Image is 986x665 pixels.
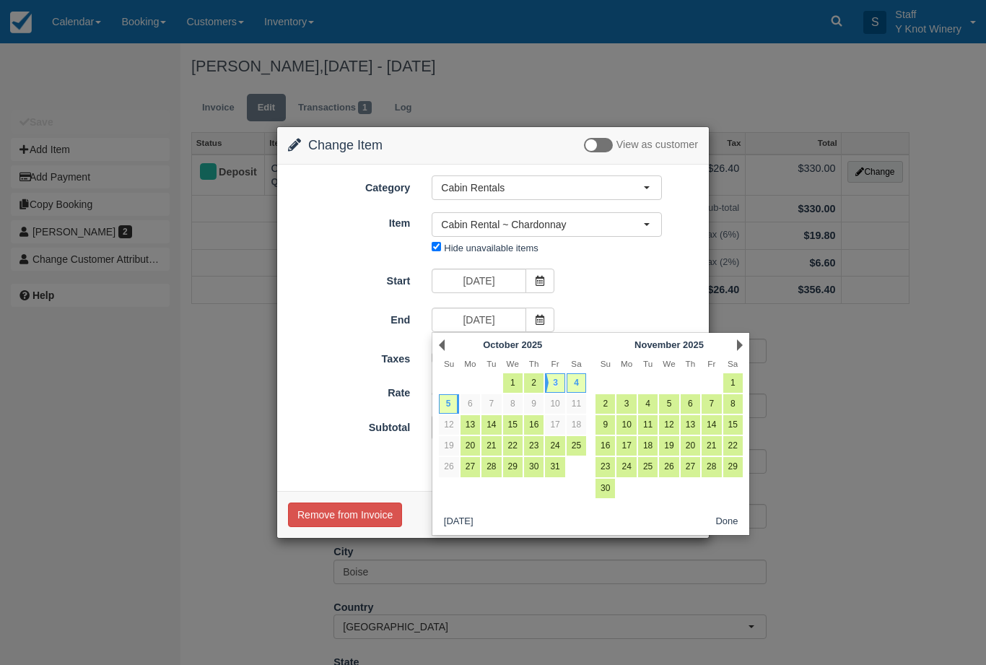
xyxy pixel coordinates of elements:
[444,243,538,253] label: Hide unavailable items
[461,436,480,456] a: 20
[461,457,480,477] a: 27
[638,394,658,414] a: 4
[481,394,501,414] a: 7
[616,415,636,435] a: 10
[634,339,680,350] span: November
[595,436,615,456] a: 16
[481,415,501,435] a: 14
[503,373,523,393] a: 1
[571,359,581,368] span: Saturday
[702,415,721,435] a: 14
[503,457,523,477] a: 29
[421,382,709,406] div: 3 Days @ $110.00
[702,394,721,414] a: 7
[643,359,653,368] span: Tuesday
[288,503,402,527] button: Remove from Invoice
[545,373,564,393] a: 3
[659,457,679,477] a: 26
[483,339,519,350] span: October
[723,436,743,456] a: 22
[524,457,544,477] a: 30
[545,436,564,456] a: 24
[728,359,738,368] span: Saturday
[595,479,615,498] a: 30
[277,347,421,367] label: Taxes
[308,138,383,152] span: Change Item
[277,211,421,231] label: Item
[616,457,636,477] a: 24
[545,394,564,414] a: 10
[681,415,700,435] a: 13
[567,415,586,435] a: 18
[503,415,523,435] a: 15
[432,175,662,200] button: Cabin Rentals
[277,381,421,401] label: Rate
[683,339,704,350] span: 2025
[551,359,559,368] span: Friday
[567,394,586,414] a: 11
[681,394,700,414] a: 6
[621,359,632,368] span: Monday
[616,436,636,456] a: 17
[524,436,544,456] a: 23
[439,457,458,477] a: 26
[277,175,421,196] label: Category
[638,457,658,477] a: 25
[707,359,715,368] span: Friday
[438,513,479,531] button: [DATE]
[439,339,445,351] a: Prev
[567,373,586,393] a: 4
[567,436,586,456] a: 25
[616,139,698,151] span: View as customer
[686,359,696,368] span: Thursday
[710,513,744,531] button: Done
[723,457,743,477] a: 29
[737,339,743,351] a: Next
[522,339,543,350] span: 2025
[432,212,662,237] button: Cabin Rental ~ Chardonnay
[723,415,743,435] a: 15
[659,415,679,435] a: 12
[595,415,615,435] a: 9
[702,436,721,456] a: 21
[524,373,544,393] a: 2
[638,436,658,456] a: 18
[681,457,700,477] a: 27
[524,394,544,414] a: 9
[277,415,421,435] label: Subtotal
[595,394,615,414] a: 2
[444,359,454,368] span: Sunday
[601,359,611,368] span: Sunday
[507,359,519,368] span: Wednesday
[545,415,564,435] a: 17
[439,415,458,435] a: 12
[503,394,523,414] a: 8
[487,359,496,368] span: Tuesday
[524,415,544,435] a: 16
[481,457,501,477] a: 28
[723,373,743,393] a: 1
[441,217,643,232] span: Cabin Rental ~ Chardonnay
[461,394,480,414] a: 6
[503,436,523,456] a: 22
[595,457,615,477] a: 23
[659,394,679,414] a: 5
[461,415,480,435] a: 13
[439,394,458,414] a: 5
[439,436,458,456] a: 19
[277,269,421,289] label: Start
[441,181,643,195] span: Cabin Rentals
[616,394,636,414] a: 3
[663,359,675,368] span: Wednesday
[681,436,700,456] a: 20
[529,359,539,368] span: Thursday
[277,308,421,328] label: End
[702,457,721,477] a: 28
[659,436,679,456] a: 19
[638,415,658,435] a: 11
[723,394,743,414] a: 8
[464,359,476,368] span: Monday
[545,457,564,477] a: 31
[481,436,501,456] a: 21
